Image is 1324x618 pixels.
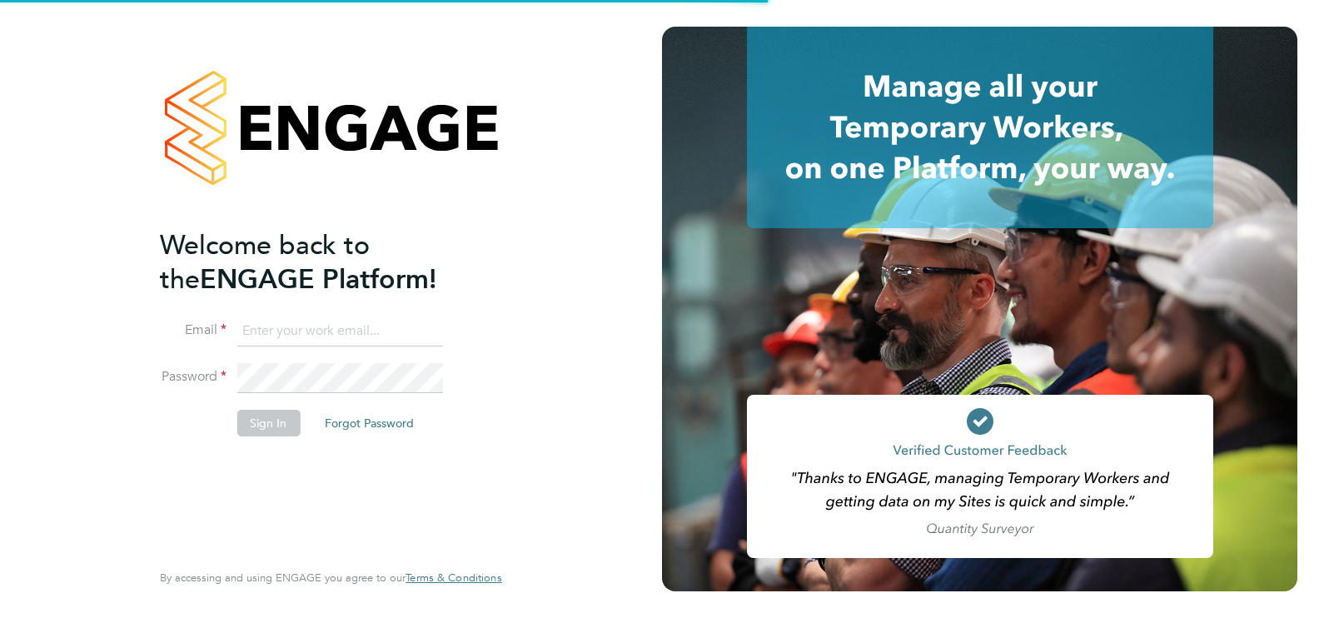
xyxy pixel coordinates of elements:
[236,410,300,436] button: Sign In
[160,368,226,386] label: Password
[406,571,501,585] span: Terms & Conditions
[160,228,485,297] h2: ENGAGE Platform!
[236,316,442,346] input: Enter your work email...
[406,571,501,585] a: Terms & Conditions
[311,410,427,436] button: Forgot Password
[160,229,370,296] span: Welcome back to the
[160,321,226,339] label: Email
[160,571,501,585] span: By accessing and using ENGAGE you agree to our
